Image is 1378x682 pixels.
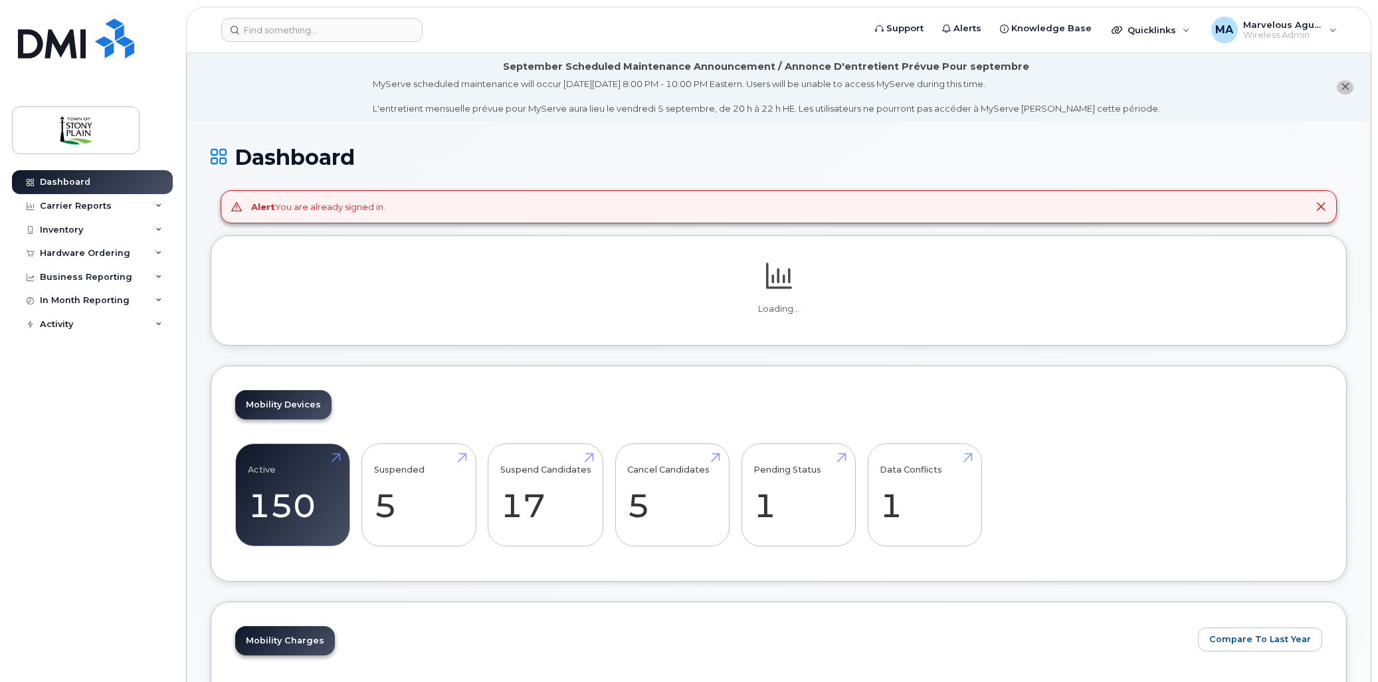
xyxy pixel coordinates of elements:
[248,451,338,539] a: Active 150
[251,201,275,212] strong: Alert
[373,78,1160,115] div: MyServe scheduled maintenance will occur [DATE][DATE] 8:00 PM - 10:00 PM Eastern. Users will be u...
[374,451,464,539] a: Suspended 5
[880,451,969,539] a: Data Conflicts 1
[235,390,332,419] a: Mobility Devices
[235,626,335,655] a: Mobility Charges
[500,451,591,539] a: Suspend Candidates 17
[211,146,1347,169] h1: Dashboard
[1209,633,1311,645] span: Compare To Last Year
[251,201,385,213] div: You are already signed in.
[753,451,843,539] a: Pending Status 1
[503,60,1029,74] div: September Scheduled Maintenance Announcement / Annonce D'entretient Prévue Pour septembre
[235,303,1322,315] p: Loading...
[627,451,717,539] a: Cancel Candidates 5
[1337,80,1353,94] button: close notification
[1198,627,1322,651] button: Compare To Last Year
